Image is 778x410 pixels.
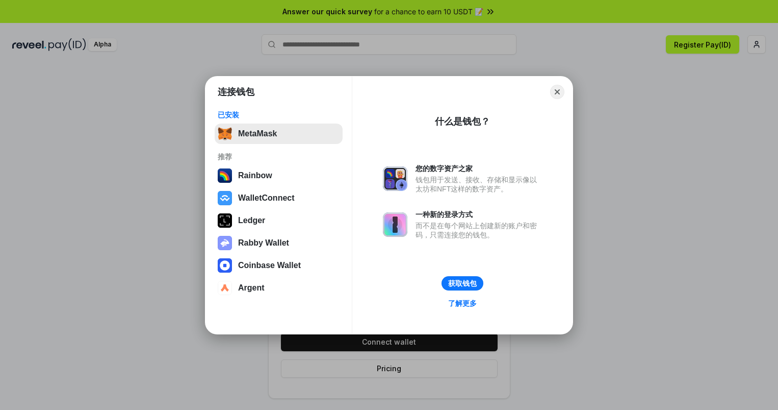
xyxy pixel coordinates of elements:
img: svg+xml,%3Csvg%20width%3D%2228%22%20height%3D%2228%22%20viewBox%3D%220%200%2028%2028%22%20fill%3D... [218,281,232,295]
div: 推荐 [218,152,340,161]
button: Close [550,85,564,99]
div: Argent [238,283,265,293]
button: Rainbow [215,165,343,186]
div: Coinbase Wallet [238,261,301,270]
div: 获取钱包 [448,279,477,288]
img: svg+xml,%3Csvg%20xmlns%3D%22http%3A%2F%2Fwww.w3.org%2F2000%2Fsvg%22%20fill%3D%22none%22%20viewBox... [383,212,407,237]
button: Coinbase Wallet [215,255,343,276]
button: Rabby Wallet [215,233,343,253]
img: svg+xml,%3Csvg%20xmlns%3D%22http%3A%2F%2Fwww.w3.org%2F2000%2Fsvg%22%20fill%3D%22none%22%20viewBox... [383,166,407,191]
div: 您的数字资产之家 [416,164,542,173]
div: 一种新的登录方式 [416,210,542,219]
button: WalletConnect [215,188,343,208]
div: 什么是钱包？ [435,115,490,128]
div: Ledger [238,216,265,225]
img: svg+xml,%3Csvg%20width%3D%2228%22%20height%3D%2228%22%20viewBox%3D%220%200%2028%2028%22%20fill%3D... [218,258,232,273]
div: 了解更多 [448,299,477,308]
a: 了解更多 [442,297,483,310]
button: Argent [215,278,343,298]
img: svg+xml,%3Csvg%20width%3D%2228%22%20height%3D%2228%22%20viewBox%3D%220%200%2028%2028%22%20fill%3D... [218,191,232,205]
div: 而不是在每个网站上创建新的账户和密码，只需连接您的钱包。 [416,221,542,239]
img: svg+xml,%3Csvg%20xmlns%3D%22http%3A%2F%2Fwww.w3.org%2F2000%2Fsvg%22%20fill%3D%22none%22%20viewBox... [218,236,232,250]
img: svg+xml,%3Csvg%20width%3D%22120%22%20height%3D%22120%22%20viewBox%3D%220%200%20120%20120%22%20fil... [218,168,232,183]
div: Rainbow [238,171,272,180]
img: svg+xml,%3Csvg%20xmlns%3D%22http%3A%2F%2Fwww.w3.org%2F2000%2Fsvg%22%20width%3D%2228%22%20height%3... [218,213,232,228]
div: WalletConnect [238,194,295,203]
div: MetaMask [238,129,277,138]
img: svg+xml,%3Csvg%20fill%3D%22none%22%20height%3D%2233%22%20viewBox%3D%220%200%2035%2033%22%20width%... [218,127,232,141]
button: 获取钱包 [442,276,483,291]
div: Rabby Wallet [238,238,289,248]
h1: 连接钱包 [218,86,254,98]
button: MetaMask [215,124,343,144]
div: 已安装 [218,110,340,119]
button: Ledger [215,210,343,231]
div: 钱包用于发送、接收、存储和显示像以太坊和NFT这样的数字资产。 [416,175,542,194]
